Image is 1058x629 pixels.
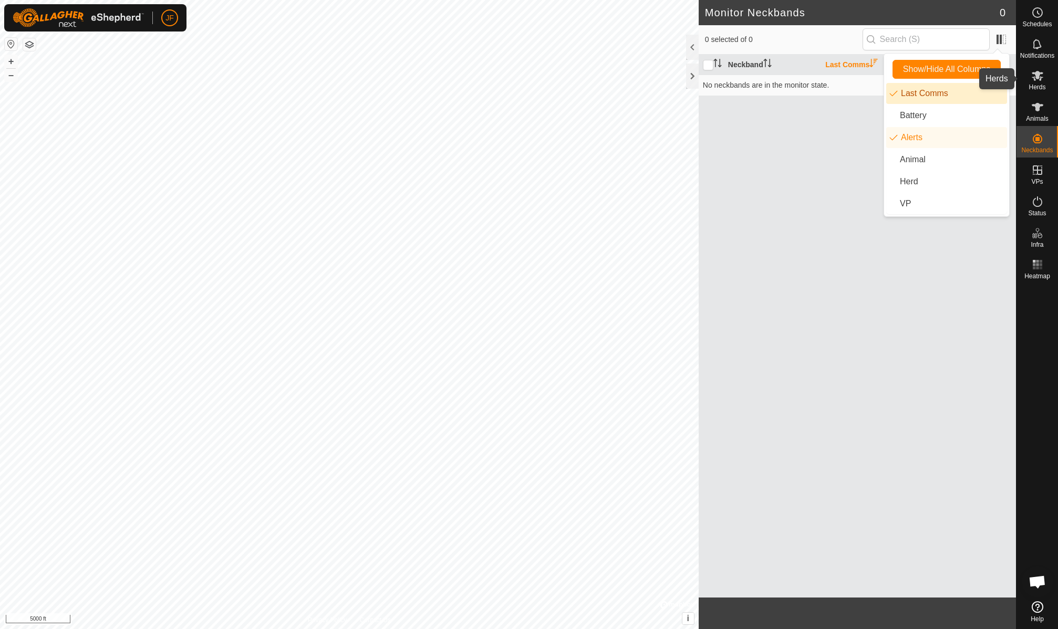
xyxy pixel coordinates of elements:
span: 0 [1000,5,1005,20]
img: Gallagher Logo [13,8,144,27]
a: Help [1016,597,1058,626]
button: Reset Map [5,38,17,50]
li: vp.label.vp [886,193,1007,214]
span: Animals [1026,116,1049,122]
button: i [682,613,694,624]
li: neckband.label.animal [886,149,1007,170]
span: Schedules [1022,21,1052,27]
span: JF [165,13,174,24]
span: Neckbands [1021,147,1053,153]
li: mob.label.mob [886,171,1007,192]
span: Infra [1031,242,1043,248]
p-sorticon: Activate to sort [713,60,722,69]
h2: Monitor Neckbands [705,6,1000,19]
span: i [687,614,689,623]
span: Help [1031,616,1044,622]
input: Search (S) [863,28,990,50]
button: Show/Hide All Columns [893,60,1001,79]
a: Privacy Policy [308,615,347,625]
span: Status [1028,210,1046,216]
button: – [5,69,17,81]
th: Last Comms [821,55,918,75]
td: No neckbands are in the monitor state. [699,75,1016,96]
button: + [5,55,17,68]
li: enum.columnList.lastComms [886,83,1007,104]
span: Heatmap [1024,273,1050,279]
p-sorticon: Activate to sort [869,60,878,69]
li: neckband.label.battery [886,105,1007,126]
span: Notifications [1020,53,1054,59]
span: 0 selected of 0 [705,34,863,45]
li: animal.label.alerts [886,127,1007,148]
p-sorticon: Activate to sort [763,60,772,69]
a: Open chat [1022,566,1053,597]
span: VPs [1031,179,1043,185]
th: Neckband [724,55,821,75]
button: Map Layers [23,38,36,51]
span: Herds [1029,84,1045,90]
span: Show/Hide All Columns [903,65,990,74]
a: Contact Us [360,615,391,625]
